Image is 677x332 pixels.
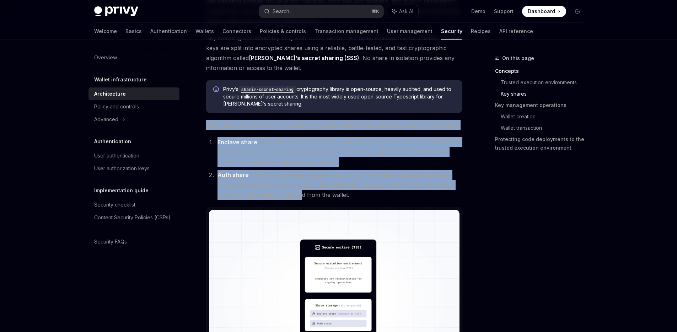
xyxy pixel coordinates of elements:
a: Support [494,8,514,15]
div: Overview [94,53,117,62]
a: Trusted execution environments [501,77,589,88]
button: Search...⌘K [259,5,383,18]
a: Wallet transaction [501,122,589,134]
div: Content Security Policies (CSPs) [94,213,171,222]
a: API reference [499,23,533,40]
svg: Info [213,86,220,93]
a: User management [387,23,432,40]
a: Architecture [88,87,179,100]
a: Demo [471,8,485,15]
div: Advanced [94,115,118,124]
a: Transaction management [315,23,378,40]
a: Security FAQs [88,235,179,248]
a: Concepts [495,65,589,77]
a: Basics [125,23,142,40]
h5: Wallet infrastructure [94,75,147,84]
a: Wallet creation [501,111,589,122]
img: dark logo [94,6,138,16]
a: Security checklist [88,198,179,211]
a: Dashboard [522,6,566,17]
a: Content Security Policies (CSPs) [88,211,179,224]
a: User authentication [88,149,179,162]
a: Overview [88,51,179,64]
div: Search... [273,7,292,16]
div: Security checklist [94,200,135,209]
div: User authentication [94,151,139,160]
div: Policy and controls [94,102,139,111]
h5: Implementation guide [94,186,149,195]
a: Policy and controls [88,100,179,113]
div: Architecture [94,90,126,98]
li: , which is encrypted and stored by Privy. This share is accessible only with valid authentication... [215,170,462,200]
a: Recipes [471,23,491,40]
a: Wallets [195,23,214,40]
span: On this page [502,54,534,63]
h5: Authentication [94,137,131,146]
a: shamir-secret-sharing [238,86,296,92]
span: When a wallet is created, it is split into two shares, protected by different security boundaries: [206,120,462,130]
li: , also referred to as the TEE share, which is secured directly by the trusted execution environme... [215,137,462,167]
a: Authentication [150,23,187,40]
div: Security FAQs [94,237,127,246]
a: [PERSON_NAME]’s secret sharing (SSS) [249,54,359,62]
a: Connectors [222,23,251,40]
span: ⌘ K [372,9,379,14]
strong: Auth share [217,171,249,178]
a: Policies & controls [260,23,306,40]
a: User authorization keys [88,162,179,175]
a: Key management operations [495,100,589,111]
span: Privy’s cryptography library is open-source, heavily audited, and used to secure millions of user... [223,86,455,107]
button: Toggle dark mode [572,6,583,17]
a: Key shares [501,88,589,100]
button: Ask AI [387,5,418,18]
a: Protecting code deployments to the trusted execution environment [495,134,589,154]
a: Welcome [94,23,117,40]
strong: Enclave share [217,139,257,146]
span: Key sharding and assembly only ever occur within the trusted execution environment. Private keys ... [206,33,462,73]
span: Ask AI [399,8,413,15]
div: User authorization keys [94,164,150,173]
code: shamir-secret-sharing [238,86,296,93]
span: Dashboard [528,8,555,15]
a: Security [441,23,462,40]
